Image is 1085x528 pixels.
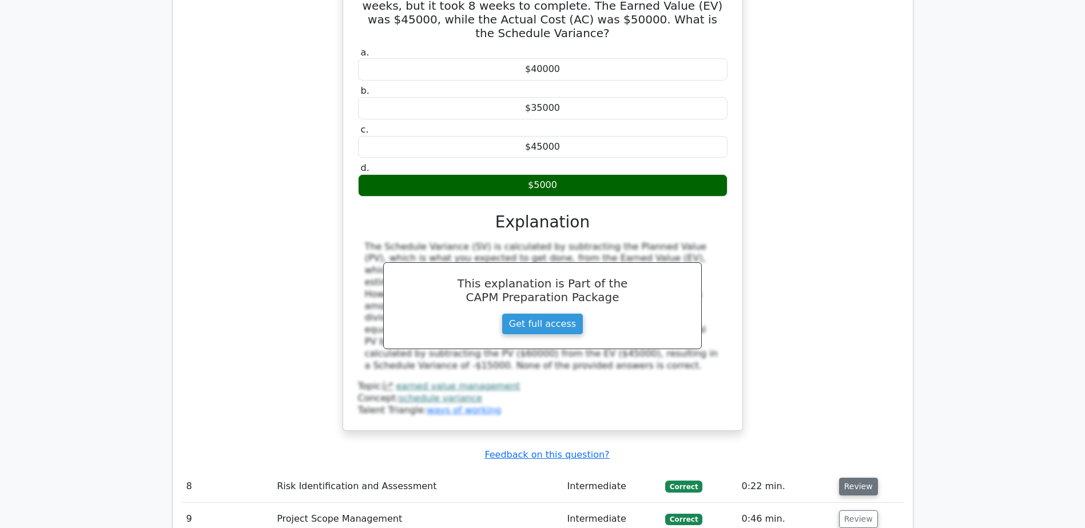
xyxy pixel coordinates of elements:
[839,478,878,495] button: Review
[358,381,728,393] div: Topic:
[502,313,583,335] a: Get full access
[182,470,273,503] td: 8
[358,136,728,158] div: $45000
[399,393,482,403] a: schedule variance
[358,381,728,416] div: Talent Triangle:
[396,381,520,391] a: earned value management
[358,393,728,405] div: Concept:
[361,85,369,96] span: b.
[358,58,728,81] div: $40000
[484,449,609,460] a: Feedback on this question?
[563,470,661,503] td: Intermediate
[358,174,728,197] div: $5000
[665,481,702,492] span: Correct
[361,124,369,135] span: c.
[665,514,702,525] span: Correct
[839,510,878,528] button: Review
[737,470,834,503] td: 0:22 min.
[365,213,721,232] h3: Explanation
[358,97,728,119] div: $35000
[427,405,501,415] a: ways of working
[365,241,721,372] div: The Schedule Variance (SV) is calculated by subtracting the Planned Value (PV), which is what you...
[272,470,562,503] td: Risk Identification and Assessment
[361,47,369,58] span: a.
[361,162,369,173] span: d.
